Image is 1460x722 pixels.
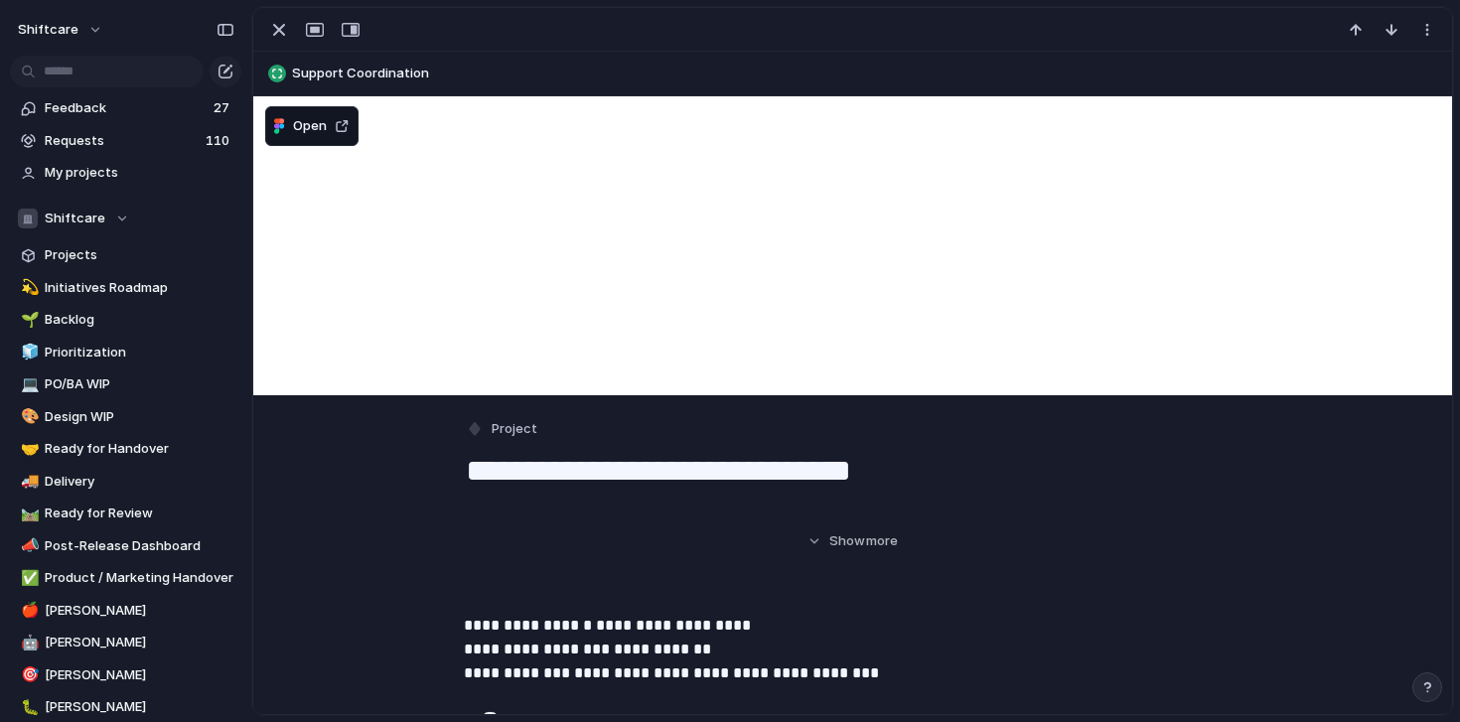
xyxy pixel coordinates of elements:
span: Product / Marketing Handover [45,568,234,588]
button: ✅ [18,568,38,588]
span: Show [829,531,865,551]
span: 110 [206,131,233,151]
div: 🎨 [21,405,35,428]
span: Projects [45,245,234,265]
button: Support Coordination [262,58,1443,89]
button: Showmore [464,523,1242,559]
span: Feedback [45,98,208,118]
button: 📣 [18,536,38,556]
a: 💻PO/BA WIP [10,369,241,399]
span: Post-Release Dashboard [45,536,234,556]
span: My projects [45,163,234,183]
a: 📣Post-Release Dashboard [10,531,241,561]
a: Feedback27 [10,93,241,123]
button: 💻 [18,374,38,394]
button: 🐛 [18,697,38,717]
a: 🌱Backlog [10,305,241,335]
button: Open [265,106,359,146]
span: shiftcare [18,20,78,40]
a: Requests110 [10,126,241,156]
span: [PERSON_NAME] [45,665,234,685]
div: 🐛 [21,696,35,719]
span: Backlog [45,310,234,330]
a: Projects [10,240,241,270]
button: 🧊 [18,343,38,362]
div: 💻 [21,373,35,396]
div: 🧊 [21,341,35,363]
span: PO/BA WIP [45,374,234,394]
button: 🤖 [18,633,38,652]
a: 🛤️Ready for Review [10,499,241,528]
button: 🛤️ [18,504,38,523]
div: 🚚 [21,470,35,493]
div: 🤝 [21,438,35,461]
span: Ready for Review [45,504,234,523]
a: 🤝Ready for Handover [10,434,241,464]
a: 🎯[PERSON_NAME] [10,660,241,690]
button: 🚚 [18,472,38,492]
span: [PERSON_NAME] [45,697,234,717]
button: 🌱 [18,310,38,330]
button: Shiftcare [10,204,241,233]
span: Open [293,116,327,136]
a: 🍎[PERSON_NAME] [10,596,241,626]
div: 📣 [21,534,35,557]
span: [PERSON_NAME] [45,633,234,652]
div: 🎯 [21,663,35,686]
button: 🎯 [18,665,38,685]
a: 🧊Prioritization [10,338,241,367]
button: 🍎 [18,601,38,621]
span: Shiftcare [45,209,105,228]
div: 💫 [21,276,35,299]
button: 🎨 [18,407,38,427]
a: 🚚Delivery [10,467,241,497]
button: 💫 [18,278,38,298]
button: 🤝 [18,439,38,459]
div: ✅ [21,567,35,590]
a: 🎨Design WIP [10,402,241,432]
span: Prioritization [45,343,234,362]
span: Requests [45,131,200,151]
span: Support Coordination [292,64,1443,83]
span: Project [492,419,537,439]
div: 🛤️ [21,503,35,525]
a: My projects [10,158,241,188]
div: 🍎 [21,599,35,622]
div: 🤖 [21,632,35,654]
a: 🤖[PERSON_NAME] [10,628,241,657]
span: Initiatives Roadmap [45,278,234,298]
span: 27 [214,98,233,118]
span: more [866,531,898,551]
span: Ready for Handover [45,439,234,459]
span: Design WIP [45,407,234,427]
button: Project [462,415,543,444]
a: 💫Initiatives Roadmap [10,273,241,303]
button: shiftcare [9,14,113,46]
a: ✅Product / Marketing Handover [10,563,241,593]
span: [PERSON_NAME] [45,601,234,621]
div: 🌱 [21,309,35,332]
a: 🐛[PERSON_NAME] [10,692,241,722]
span: Delivery [45,472,234,492]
